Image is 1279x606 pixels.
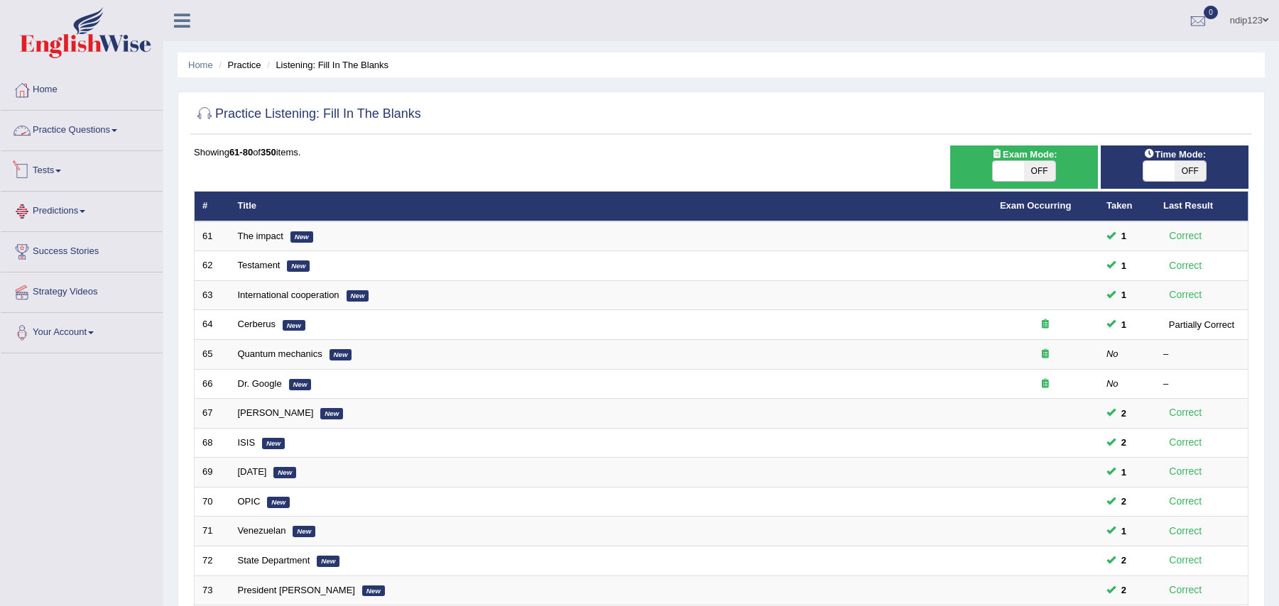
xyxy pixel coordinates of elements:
li: Practice [215,58,261,72]
td: 66 [195,369,230,399]
a: Venezuelan [238,525,286,536]
span: You cannot take this question anymore [1116,553,1132,568]
em: New [320,408,343,419]
em: New [289,379,312,390]
span: You cannot take this question anymore [1116,228,1132,243]
td: 69 [195,458,230,487]
div: Correct [1163,287,1208,303]
td: 68 [195,428,230,458]
div: Correct [1163,552,1208,568]
td: 63 [195,280,230,310]
div: – [1163,348,1240,361]
a: Testament [238,260,281,270]
div: Correct [1163,582,1208,598]
div: Showing of items. [194,145,1248,159]
td: 73 [195,575,230,605]
a: Quantum mechanics [238,348,322,359]
td: 71 [195,517,230,546]
a: [PERSON_NAME] [238,407,314,418]
span: You cannot take this question anymore [1116,317,1132,332]
a: Tests [1,151,163,187]
em: New [362,585,385,597]
span: You cannot take this question anymore [1116,406,1132,421]
em: New [293,526,315,537]
a: Predictions [1,192,163,227]
div: Correct [1163,404,1208,421]
span: You cannot take this question anymore [1116,287,1132,302]
span: OFF [1024,161,1055,181]
span: You cannot take this question anymore [1116,583,1132,597]
a: Home [188,60,213,70]
a: State Department [238,555,310,566]
span: Exam Mode: [986,147,1062,162]
div: Exam occurring question [1000,378,1091,391]
div: Exam occurring question [1000,348,1091,361]
a: The impact [238,231,283,241]
td: 67 [195,399,230,429]
a: Practice Questions [1,111,163,146]
a: Success Stories [1,232,163,268]
td: 65 [195,340,230,370]
em: New [267,497,290,508]
span: OFF [1175,161,1206,181]
em: New [283,320,305,331]
div: Show exams occurring in exams [950,145,1098,189]
a: Strategy Videos [1,272,163,308]
a: ISIS [238,437,256,448]
span: You cannot take this question anymore [1116,494,1132,509]
div: Exam occurring question [1000,318,1091,331]
em: New [287,260,310,272]
em: New [273,467,296,478]
em: New [317,556,339,567]
span: You cannot take this question anymore [1116,465,1132,480]
td: 64 [195,310,230,340]
th: # [195,192,230,221]
td: 62 [195,251,230,281]
a: Home [1,70,163,106]
em: New [262,438,285,449]
a: OPIC [238,496,261,507]
li: Listening: Fill In The Blanks [263,58,388,72]
div: Correct [1163,463,1208,480]
em: New [290,231,313,243]
th: Taken [1099,192,1155,221]
td: 72 [195,546,230,575]
a: President [PERSON_NAME] [238,585,355,595]
a: Dr. Google [238,378,282,389]
div: – [1163,378,1240,391]
div: Correct [1163,434,1208,451]
span: You cannot take this question anymore [1116,435,1132,450]
span: You cannot take this question anymore [1116,258,1132,273]
a: Cerberus [238,319,276,329]
em: New [330,349,352,360]
a: [DATE] [238,466,267,477]
em: No [1106,348,1119,359]
span: Time Mode: [1138,147,1212,162]
em: No [1106,378,1119,389]
div: Correct [1163,493,1208,509]
div: Correct [1163,523,1208,539]
td: 70 [195,487,230,517]
b: 61-80 [229,147,253,158]
div: Correct [1163,258,1208,274]
div: Correct [1163,228,1208,244]
span: You cannot take this question anymore [1116,524,1132,539]
th: Title [230,192,992,221]
a: Exam Occurring [1000,200,1071,211]
a: Your Account [1,313,163,348]
b: 350 [261,147,276,158]
a: International cooperation [238,290,339,300]
th: Last Result [1155,192,1248,221]
td: 61 [195,221,230,251]
div: Partially Correct [1163,317,1240,332]
h2: Practice Listening: Fill In The Blanks [194,104,421,125]
em: New [347,290,369,302]
span: 0 [1204,6,1218,19]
